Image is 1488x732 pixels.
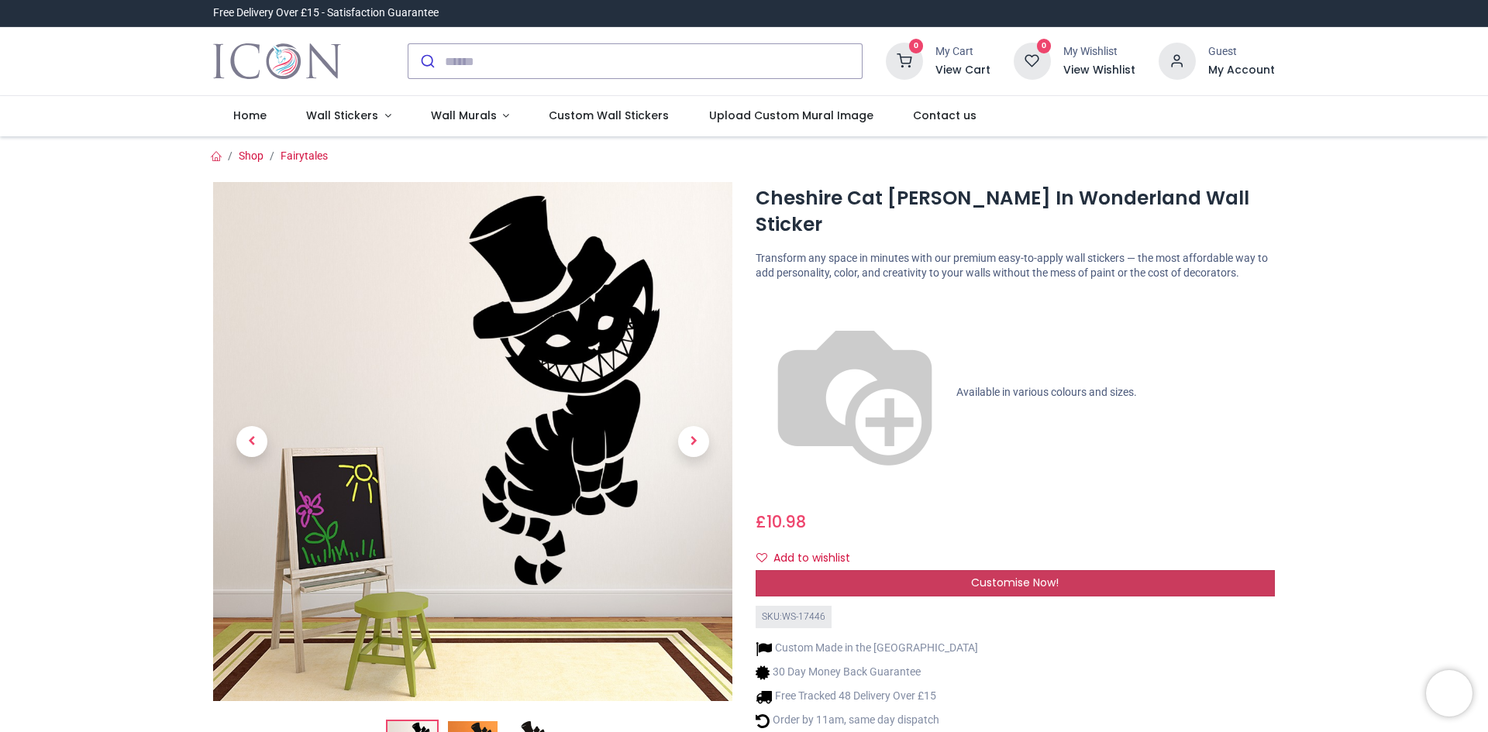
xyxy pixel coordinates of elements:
[935,44,990,60] div: My Cart
[306,108,378,123] span: Wall Stickers
[756,294,954,492] img: color-wheel.png
[1208,63,1275,78] a: My Account
[756,641,978,657] li: Custom Made in the [GEOGRAPHIC_DATA]
[213,40,341,83] a: Logo of Icon Wall Stickers
[411,96,529,136] a: Wall Murals
[1037,39,1052,53] sup: 0
[1426,670,1472,717] iframe: Brevo live chat
[956,386,1137,398] span: Available in various colours and sizes.
[756,606,832,628] div: SKU: WS-17446
[431,108,497,123] span: Wall Murals
[549,108,669,123] span: Custom Wall Stickers
[1063,44,1135,60] div: My Wishlist
[756,665,978,681] li: 30 Day Money Back Guarantee
[756,510,806,533] span: £
[286,96,411,136] a: Wall Stickers
[909,39,924,53] sup: 0
[756,185,1275,239] h1: Cheshire Cat [PERSON_NAME] In Wonderland Wall Sticker
[949,5,1275,21] iframe: Customer reviews powered by Trustpilot
[213,40,341,83] img: Icon Wall Stickers
[239,149,263,162] a: Shop
[766,510,806,533] span: 10.98
[935,63,990,78] a: View Cart
[971,575,1059,590] span: Customise Now!
[1063,63,1135,78] a: View Wishlist
[408,44,445,78] button: Submit
[1014,54,1051,67] a: 0
[655,260,732,624] a: Next
[213,5,439,21] div: Free Delivery Over £15 - Satisfaction Guarantee
[233,108,267,123] span: Home
[913,108,976,123] span: Contact us
[756,713,978,729] li: Order by 11am, same day dispatch
[281,149,328,162] a: Fairytales
[756,689,978,705] li: Free Tracked 48 Delivery Over £15
[213,260,291,624] a: Previous
[1208,44,1275,60] div: Guest
[756,552,767,563] i: Add to wishlist
[886,54,923,67] a: 0
[213,182,732,701] img: Cheshire Cat Alice In Wonderland Wall Sticker
[709,108,873,123] span: Upload Custom Mural Image
[756,545,863,572] button: Add to wishlistAdd to wishlist
[678,426,709,457] span: Next
[236,426,267,457] span: Previous
[756,251,1275,281] p: Transform any space in minutes with our premium easy-to-apply wall stickers — the most affordable...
